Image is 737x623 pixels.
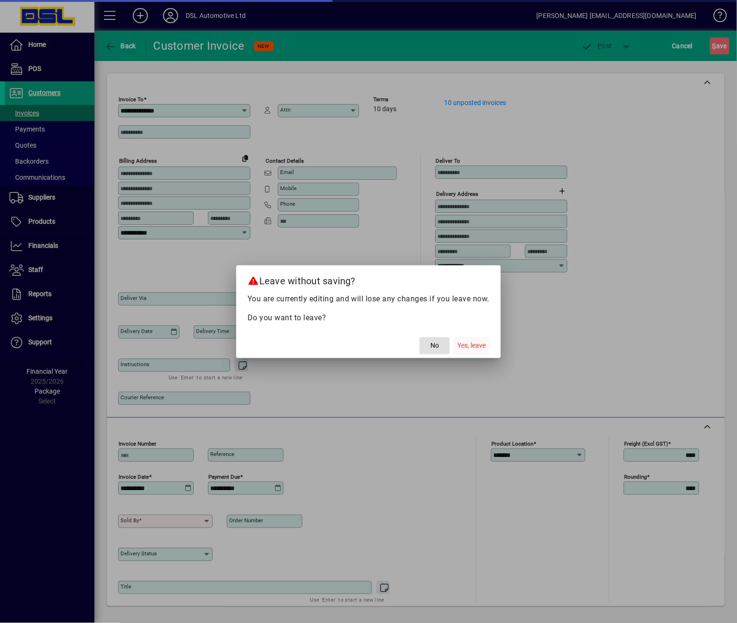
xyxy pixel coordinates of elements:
[430,341,439,351] span: No
[420,337,450,354] button: No
[248,312,490,324] p: Do you want to leave?
[454,337,489,354] button: Yes, leave
[248,293,490,305] p: You are currently editing and will lose any changes if you leave now.
[457,341,486,351] span: Yes, leave
[236,265,501,293] h2: Leave without saving?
